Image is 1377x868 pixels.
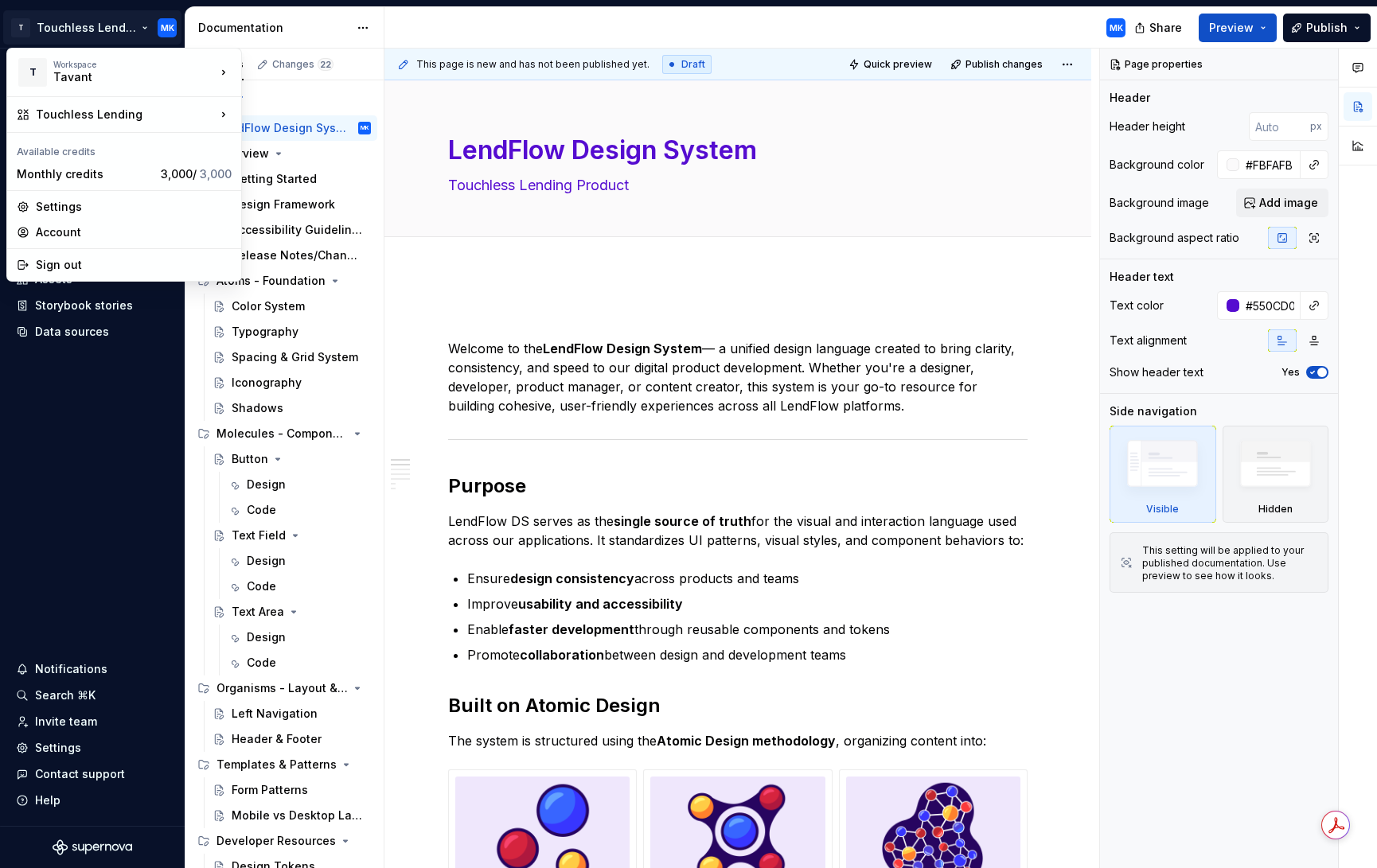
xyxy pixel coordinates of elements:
div: Touchless Lending [36,107,216,123]
div: Available credits [10,136,238,162]
div: Monthly credits [17,166,154,182]
div: Tavant [53,69,189,85]
div: T [18,58,47,87]
div: Account [36,224,232,240]
div: Workspace [53,60,216,69]
span: 3,000 / [161,167,232,181]
span: 3,000 [200,167,232,181]
div: Sign out [36,257,232,273]
div: Settings [36,199,232,215]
